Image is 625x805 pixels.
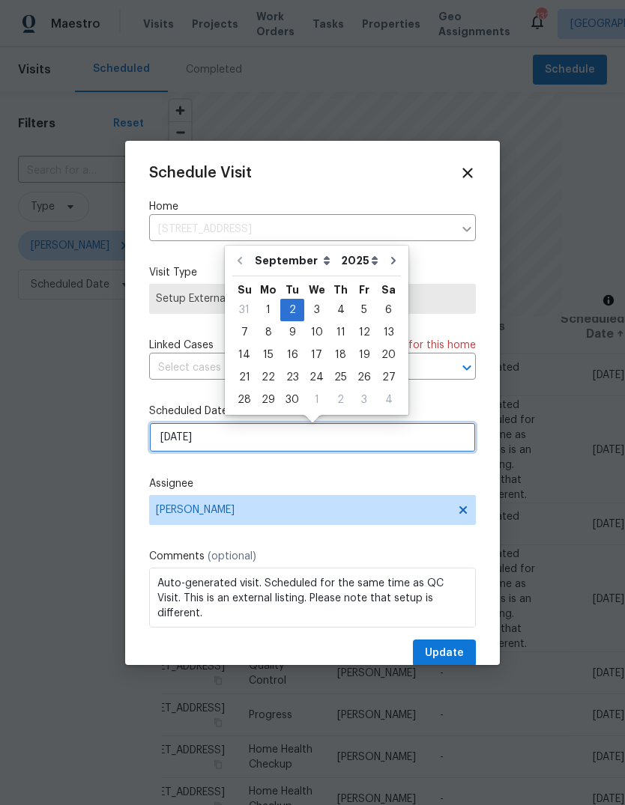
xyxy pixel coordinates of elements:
div: 7 [232,322,256,343]
abbr: Saturday [381,285,396,295]
div: 12 [352,322,376,343]
div: Fri Sep 05 2025 [352,299,376,321]
span: Close [459,165,476,181]
div: Tue Sep 09 2025 [280,321,304,344]
span: (optional) [208,551,256,562]
div: 20 [376,344,401,365]
input: M/D/YYYY [149,422,476,452]
abbr: Thursday [333,285,348,295]
div: 10 [304,322,329,343]
div: 29 [256,389,280,410]
button: Open [456,357,477,378]
div: Thu Oct 02 2025 [329,389,352,411]
div: Thu Sep 04 2025 [329,299,352,321]
div: Sun Sep 28 2025 [232,389,256,411]
textarea: Auto-generated visit. Scheduled for the same time as QC Visit. This is an external listing. Pleas... [149,568,476,628]
div: Wed Sep 03 2025 [304,299,329,321]
label: Home [149,199,476,214]
span: Update [425,644,464,663]
span: [PERSON_NAME] [156,504,450,516]
div: Thu Sep 11 2025 [329,321,352,344]
div: 18 [329,344,352,365]
span: Schedule Visit [149,165,252,180]
label: Comments [149,549,476,564]
div: 2 [280,300,304,321]
div: 23 [280,367,304,388]
div: Fri Sep 26 2025 [352,366,376,389]
abbr: Friday [359,285,369,295]
button: Go to next month [382,246,405,276]
div: Tue Sep 16 2025 [280,344,304,366]
div: 3 [352,389,376,410]
div: 21 [232,367,256,388]
div: Mon Sep 01 2025 [256,299,280,321]
div: Fri Sep 12 2025 [352,321,376,344]
div: 4 [376,389,401,410]
div: Wed Sep 24 2025 [304,366,329,389]
div: 5 [352,300,376,321]
div: Fri Oct 03 2025 [352,389,376,411]
div: Sun Aug 31 2025 [232,299,256,321]
select: Year [337,249,382,272]
div: 16 [280,344,304,365]
div: 22 [256,367,280,388]
div: 27 [376,367,401,388]
div: Mon Sep 22 2025 [256,366,280,389]
div: 13 [376,322,401,343]
div: 25 [329,367,352,388]
div: Sun Sep 21 2025 [232,366,256,389]
div: Sat Sep 27 2025 [376,366,401,389]
div: Sun Sep 07 2025 [232,321,256,344]
div: Sun Sep 14 2025 [232,344,256,366]
div: Sat Sep 13 2025 [376,321,401,344]
span: Setup External Listing [156,291,469,306]
div: 17 [304,344,329,365]
div: 14 [232,344,256,365]
div: 26 [352,367,376,388]
div: 1 [304,389,329,410]
div: 3 [304,300,329,321]
span: Linked Cases [149,338,214,353]
abbr: Sunday [238,285,252,295]
div: 1 [256,300,280,321]
div: Tue Sep 23 2025 [280,366,304,389]
div: 31 [232,300,256,321]
div: 11 [329,322,352,343]
div: 30 [280,389,304,410]
div: Thu Sep 18 2025 [329,344,352,366]
abbr: Monday [260,285,277,295]
div: Tue Sep 02 2025 [280,299,304,321]
div: 4 [329,300,352,321]
div: Thu Sep 25 2025 [329,366,352,389]
div: Mon Sep 29 2025 [256,389,280,411]
div: 8 [256,322,280,343]
div: Wed Sep 10 2025 [304,321,329,344]
div: 28 [232,389,256,410]
abbr: Wednesday [309,285,325,295]
input: Enter in an address [149,218,453,241]
label: Visit Type [149,265,476,280]
select: Month [251,249,337,272]
div: Mon Sep 15 2025 [256,344,280,366]
div: Sat Sep 06 2025 [376,299,401,321]
div: 15 [256,344,280,365]
div: 2 [329,389,352,410]
div: 6 [376,300,401,321]
div: Tue Sep 30 2025 [280,389,304,411]
div: Wed Oct 01 2025 [304,389,329,411]
div: 19 [352,344,376,365]
div: 24 [304,367,329,388]
label: Scheduled Date [149,404,476,419]
label: Assignee [149,476,476,491]
div: Mon Sep 08 2025 [256,321,280,344]
div: Wed Sep 17 2025 [304,344,329,366]
abbr: Tuesday [286,285,299,295]
div: Fri Sep 19 2025 [352,344,376,366]
div: Sat Sep 20 2025 [376,344,401,366]
div: 9 [280,322,304,343]
button: Go to previous month [229,246,251,276]
input: Select cases [149,356,434,380]
button: Update [413,640,476,667]
div: Sat Oct 04 2025 [376,389,401,411]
